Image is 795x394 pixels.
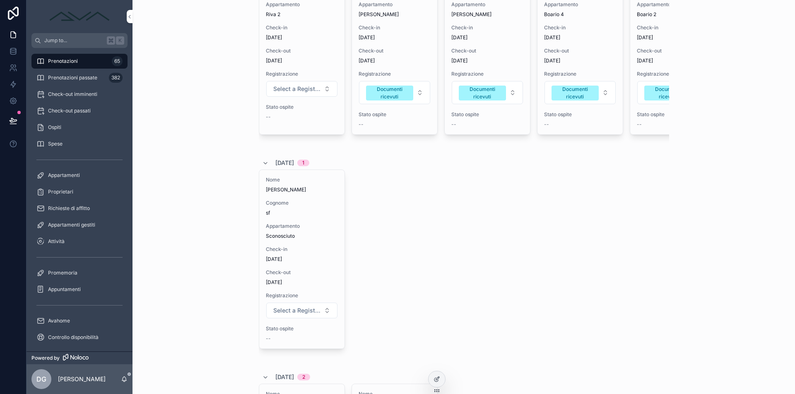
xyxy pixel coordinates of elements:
[266,279,338,286] span: [DATE]
[46,10,113,23] img: App logo
[31,313,128,328] a: Avahome
[31,54,128,69] a: Prenotazioni65
[48,318,70,324] span: Avahome
[644,85,691,100] button: Unselect DOCUMENTI_RICEVUTI
[112,56,123,66] div: 65
[451,1,523,8] span: Appartamento
[556,86,594,100] div: Documenti ricevuti
[58,375,106,383] p: [PERSON_NAME]
[48,172,80,179] span: Appartamenti
[48,334,99,341] span: Controllo disponibilità
[31,87,128,102] a: Check-out imminenti
[637,57,709,64] span: [DATE]
[451,121,456,128] span: --
[637,48,709,54] span: Check-out
[48,124,61,131] span: Ospiti
[266,104,338,110] span: Stato ospite
[31,265,128,280] a: Promemoria
[359,24,431,31] span: Check-in
[48,107,91,114] span: Check-out passati
[366,85,413,100] button: Unselect DOCUMENTI_RICEVUTI
[637,1,709,8] span: Appartamento
[266,34,338,41] span: [DATE]
[48,238,65,245] span: Attività
[637,71,709,77] span: Registrazione
[266,292,338,299] span: Registrazione
[109,73,123,83] div: 382
[452,81,523,104] button: Select Button
[31,234,128,249] a: Attività
[31,282,128,297] a: Appuntamenti
[451,71,523,77] span: Registrazione
[266,48,338,54] span: Check-out
[637,34,709,41] span: [DATE]
[371,86,408,100] div: Documenti ricevuti
[31,168,128,183] a: Appartamenti
[359,81,430,104] button: Select Button
[266,256,338,263] span: [DATE]
[31,33,128,48] button: Jump to...K
[649,86,687,100] div: Documenti ricevuti
[266,81,337,97] button: Select Button
[273,85,320,93] span: Select a Registrazione
[266,200,338,206] span: Cognome
[31,217,128,232] a: Appartamenti gestiti
[359,121,364,128] span: --
[637,111,709,118] span: Stato ospite
[359,1,431,8] span: Appartamento
[359,48,431,54] span: Check-out
[31,201,128,216] a: Richieste di affitto
[266,325,338,332] span: Stato ospite
[359,11,431,18] span: [PERSON_NAME]
[48,141,63,147] span: Spese
[266,269,338,276] span: Check-out
[266,71,338,77] span: Registrazione
[266,114,271,120] span: --
[31,330,128,345] a: Controllo disponibilità
[48,222,95,228] span: Appartamenti gestiti
[451,57,523,64] span: [DATE]
[451,48,523,54] span: Check-out
[48,74,97,81] span: Prenotazioni passate
[44,37,104,44] span: Jump to...
[266,303,337,318] button: Select Button
[544,48,616,54] span: Check-out
[359,57,431,64] span: [DATE]
[637,81,708,104] button: Select Button
[117,37,123,44] span: K
[48,189,73,195] span: Proprietari
[266,223,338,229] span: Appartamento
[31,184,128,199] a: Proprietari
[31,103,128,118] a: Check-out passati
[544,1,616,8] span: Appartamento
[544,81,616,104] button: Select Button
[451,34,523,41] span: [DATE]
[359,111,431,118] span: Stato ospite
[266,233,338,239] span: Sconosciuto
[451,111,523,118] span: Stato ospite
[544,11,616,18] span: Boario 4
[31,136,128,151] a: Spese
[26,48,132,351] div: scrollable content
[266,1,338,8] span: Appartamento
[275,373,294,381] span: [DATE]
[544,71,616,77] span: Registrazione
[266,335,271,342] span: --
[266,177,338,183] span: Nome
[544,57,616,64] span: [DATE]
[302,160,304,166] div: 1
[637,24,709,31] span: Check-in
[48,205,90,212] span: Richieste di affitto
[31,70,128,85] a: Prenotazioni passate382
[48,286,81,293] span: Appuntamenti
[359,34,431,41] span: [DATE]
[48,270,77,276] span: Promemoria
[451,24,523,31] span: Check-in
[464,86,501,100] div: Documenti ricevuti
[544,24,616,31] span: Check-in
[544,34,616,41] span: [DATE]
[266,57,338,64] span: [DATE]
[266,210,338,216] span: sf
[26,351,132,364] a: Powered by
[48,58,78,64] span: Prenotazioni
